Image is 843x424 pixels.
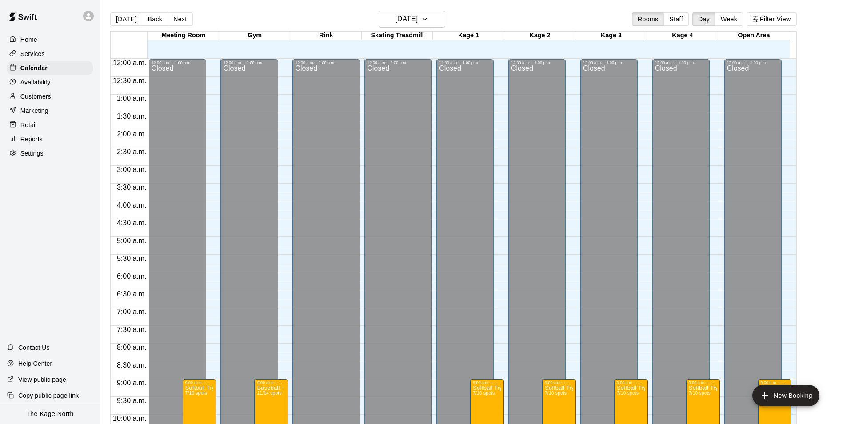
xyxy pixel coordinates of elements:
p: Services [20,49,45,58]
button: [DATE] [379,11,445,28]
div: Gym [219,32,290,40]
button: [DATE] [110,12,142,26]
div: 9:00 a.m. – 3:00 p.m. [545,380,573,385]
div: Kage 3 [575,32,647,40]
span: 8:30 a.m. [115,361,149,369]
span: 5:00 a.m. [115,237,149,244]
button: Day [692,12,715,26]
span: 7/10 spots filled [545,391,567,396]
div: Kage 2 [504,32,575,40]
span: 3:00 a.m. [115,166,149,173]
p: Reports [20,135,43,144]
div: 12:00 a.m. – 1:00 p.m. [583,60,635,65]
span: 1:30 a.m. [115,112,149,120]
span: 2:30 a.m. [115,148,149,156]
button: Back [142,12,168,26]
div: 9:00 a.m. – 3:00 p.m. [257,380,285,385]
p: Customers [20,92,51,101]
div: 12:00 a.m. – 1:00 p.m. [152,60,204,65]
span: 7:30 a.m. [115,326,149,333]
a: Reports [7,132,93,146]
a: Marketing [7,104,93,117]
p: Availability [20,78,51,87]
span: 4:00 a.m. [115,201,149,209]
a: Retail [7,118,93,132]
span: 4:30 a.m. [115,219,149,227]
div: 12:00 a.m. – 1:00 p.m. [439,60,491,65]
div: Rink [290,32,361,40]
div: Kage 4 [647,32,718,40]
span: 12:30 a.m. [111,77,149,84]
div: 12:00 a.m. – 1:00 p.m. [727,60,779,65]
button: add [752,385,819,406]
span: 7/10 spots filled [473,391,495,396]
div: 9:00 a.m. – 3:00 p.m. [473,380,501,385]
a: Home [7,33,93,46]
a: Availability [7,76,93,89]
p: Marketing [20,106,48,115]
span: 1:00 a.m. [115,95,149,102]
button: Filter View [747,12,796,26]
button: Next [168,12,192,26]
span: 10:00 a.m. [111,415,149,422]
div: 9:00 a.m. – 3:00 p.m. [185,380,214,385]
span: 9:00 a.m. [115,379,149,387]
span: 7/10 spots filled [617,391,639,396]
button: Week [715,12,743,26]
p: Help Center [18,359,52,368]
p: Calendar [20,64,48,72]
span: 7/10 spots filled [689,391,711,396]
span: 7:00 a.m. [115,308,149,316]
span: 8:00 a.m. [115,344,149,351]
a: Calendar [7,61,93,75]
div: 9:00 a.m. – 3:00 p.m. [761,380,789,385]
span: 3:30 a.m. [115,184,149,191]
span: 12:00 a.m. [111,59,149,67]
a: Services [7,47,93,60]
span: 6:30 a.m. [115,290,149,298]
button: Rooms [632,12,664,26]
span: 11/14 spots filled [257,391,281,396]
div: 12:00 a.m. – 1:00 p.m. [511,60,563,65]
div: Meeting Room [148,32,219,40]
button: Staff [663,12,689,26]
div: 12:00 a.m. – 1:00 p.m. [367,60,429,65]
span: 2:00 a.m. [115,130,149,138]
p: View public page [18,375,66,384]
p: Copy public page link [18,391,79,400]
div: 9:00 a.m. – 3:00 p.m. [617,380,645,385]
div: 9:00 a.m. – 3:00 p.m. [689,380,717,385]
p: Settings [20,149,44,158]
div: Skating Treadmill [362,32,433,40]
div: Kage 1 [433,32,504,40]
a: Settings [7,147,93,160]
p: Retail [20,120,37,129]
span: 9:30 a.m. [115,397,149,404]
h6: [DATE] [395,13,418,25]
a: Customers [7,90,93,103]
div: 12:00 a.m. – 1:00 p.m. [295,60,357,65]
span: 5:30 a.m. [115,255,149,262]
p: The Kage North [26,409,74,419]
div: 12:00 a.m. – 1:00 p.m. [655,60,707,65]
span: 6:00 a.m. [115,272,149,280]
p: Contact Us [18,343,50,352]
span: 7/10 spots filled [185,391,207,396]
p: Home [20,35,37,44]
div: Open Area [718,32,789,40]
div: 12:00 a.m. – 1:00 p.m. [223,60,275,65]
